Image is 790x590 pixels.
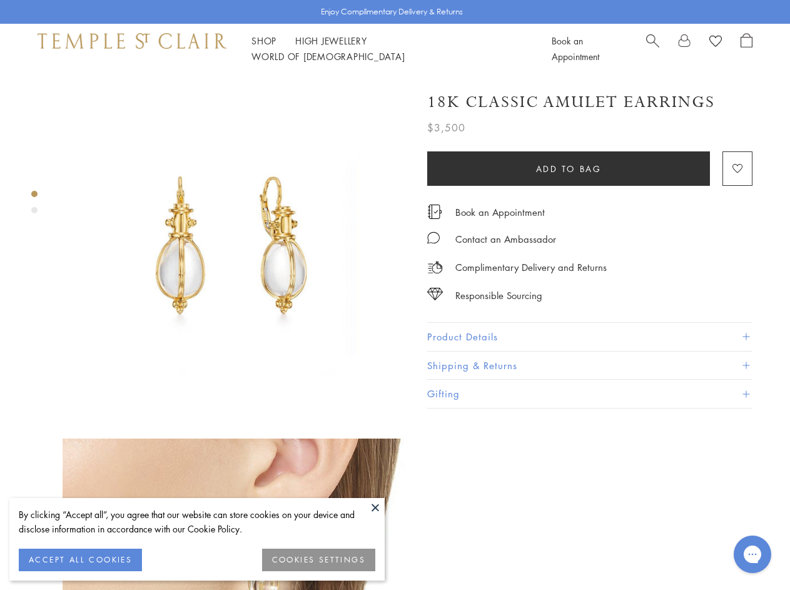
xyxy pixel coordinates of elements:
h1: 18K Classic Amulet Earrings [427,91,715,113]
button: COOKIES SETTINGS [262,549,375,571]
a: Book an Appointment [455,205,545,219]
img: 18K Classic Amulet Earrings [63,74,408,420]
span: $3,500 [427,120,465,136]
button: ACCEPT ALL COOKIES [19,549,142,571]
img: icon_appointment.svg [427,205,442,219]
div: Product gallery navigation [31,188,38,223]
img: MessageIcon-01_2.svg [427,231,440,244]
a: View Wishlist [709,33,722,52]
a: Book an Appointment [552,34,599,63]
button: Add to bag [427,151,710,186]
img: icon_sourcing.svg [427,288,443,300]
button: Shipping & Returns [427,352,752,380]
div: By clicking “Accept all”, you agree that our website can store cookies on your device and disclos... [19,507,375,536]
img: Temple St. Clair [38,33,226,48]
nav: Main navigation [251,33,524,64]
img: icon_delivery.svg [427,260,443,275]
span: Add to bag [536,162,602,176]
a: High JewelleryHigh Jewellery [295,34,367,47]
button: Gifting [427,380,752,408]
a: World of [DEMOGRAPHIC_DATA]World of [DEMOGRAPHIC_DATA] [251,50,405,63]
div: Responsible Sourcing [455,288,542,303]
a: Search [646,33,659,64]
button: Product Details [427,323,752,351]
a: Open Shopping Bag [741,33,752,64]
div: Contact an Ambassador [455,231,556,247]
a: ShopShop [251,34,276,47]
p: Complimentary Delivery and Returns [455,260,607,275]
p: Enjoy Complimentary Delivery & Returns [321,6,463,18]
iframe: Gorgias live chat messenger [727,531,777,577]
